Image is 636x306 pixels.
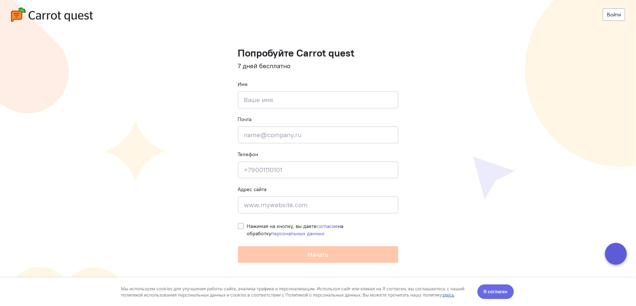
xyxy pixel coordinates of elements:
h1: Попробуйте Carrot quest [238,47,398,59]
input: Ваше имя [238,92,398,108]
div: Мы используем cookies для улучшения работы сайта, анализа трафика и персонализации. Используя сай... [121,8,469,20]
label: Телефон [238,151,258,158]
h4: 7 дней бесплатно [238,62,398,70]
input: +79001110101 [238,162,398,178]
a: здесь [442,15,455,20]
button: Начать [238,246,398,263]
label: Адрес сайта [238,186,267,193]
button: Я согласен [477,7,514,22]
label: Почта [238,116,252,123]
a: Войти [603,8,625,21]
span: Начать [308,250,328,259]
span: Нажимая на кнопку, вы даете на обработку [247,223,344,237]
input: name@company.ru [238,127,398,143]
label: Имя [238,81,248,88]
input: www.mywebsite.com [238,197,398,213]
img: carrot-quest-logo.svg [11,7,93,22]
a: согласие [317,223,338,229]
span: Я согласен [484,11,508,18]
a: персональных данных [272,230,325,237]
